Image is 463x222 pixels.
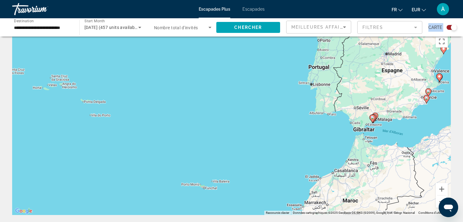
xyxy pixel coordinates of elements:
button: Zoom arrière [436,196,448,208]
span: Carte [428,23,442,32]
mat-select: Sort by [291,23,346,31]
a: Ouvrir cette zone dans Google Maps (dans une nouvelle fenêtre) [14,207,34,215]
button: Raccourcis clavier [266,211,289,215]
span: [DATE] (457 units available) [84,25,140,30]
a: Escapades Plus [199,7,230,12]
button: Zoom avant [436,183,448,195]
font: À [441,6,445,12]
button: Passer en plein écran [436,35,448,48]
span: Destination [14,19,34,23]
button: Filter [357,21,422,34]
a: Escapades [242,7,265,12]
span: Données cartographiques ©2025 GeoBasis-DE/BKG (©2009), Google, Inst. Geogr. Nacional [293,211,415,214]
span: Start Month [84,19,105,23]
span: Meilleures affaires [291,25,350,30]
img: Google [14,207,34,215]
font: fr [392,7,397,12]
font: EUR [412,7,420,12]
a: Conditions d'utilisation (s'ouvre dans un nouvel onglet) [418,211,449,214]
button: Chercher [216,22,280,33]
button: Menu utilisateur [435,3,451,16]
span: Chercher [234,25,262,30]
span: Nombre total d'invités [154,25,198,30]
button: Changer de langue [392,5,403,14]
iframe: Bouton de lancement de la fenêtre de messagerie [439,198,458,217]
a: Travorium [12,1,73,17]
button: Changer de devise [412,5,426,14]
